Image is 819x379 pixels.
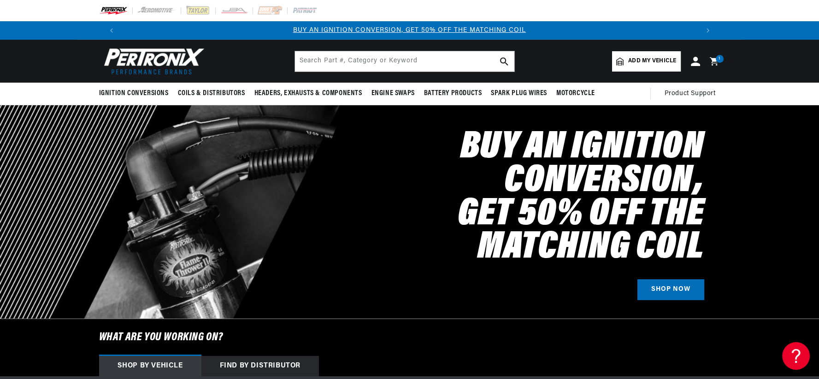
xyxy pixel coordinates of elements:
[491,89,547,98] span: Spark Plug Wires
[254,89,362,98] span: Headers, Exhausts & Components
[201,356,319,376] div: Find by Distributor
[486,83,552,104] summary: Spark Plug Wires
[371,89,415,98] span: Engine Swaps
[612,51,680,72] a: Add my vehicle
[99,356,201,376] div: Shop by vehicle
[419,83,487,104] summary: Battery Products
[121,25,699,36] div: 1 of 3
[99,45,205,77] img: Pertronix
[637,279,704,300] a: SHOP NOW
[494,51,514,72] button: search button
[719,55,720,63] span: 1
[665,83,720,105] summary: Product Support
[293,27,526,34] a: BUY AN IGNITION CONVERSION, GET 50% OFF THE MATCHING COIL
[121,25,699,36] div: Announcement
[250,83,367,104] summary: Headers, Exhausts & Components
[173,83,250,104] summary: Coils & Distributors
[102,21,121,40] button: Translation missing: en.sections.announcements.previous_announcement
[628,57,676,66] span: Add my vehicle
[665,89,716,99] span: Product Support
[295,51,514,72] input: Search Part #, Category or Keyword
[367,83,419,104] summary: Engine Swaps
[178,89,245,98] span: Coils & Distributors
[76,21,743,40] slideshow-component: Translation missing: en.sections.announcements.announcement_bar
[99,83,173,104] summary: Ignition Conversions
[310,131,704,265] h2: Buy an Ignition Conversion, Get 50% off the Matching Coil
[552,83,600,104] summary: Motorcycle
[76,319,743,356] h6: What are you working on?
[424,89,482,98] span: Battery Products
[556,89,595,98] span: Motorcycle
[699,21,717,40] button: Translation missing: en.sections.announcements.next_announcement
[99,89,169,98] span: Ignition Conversions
